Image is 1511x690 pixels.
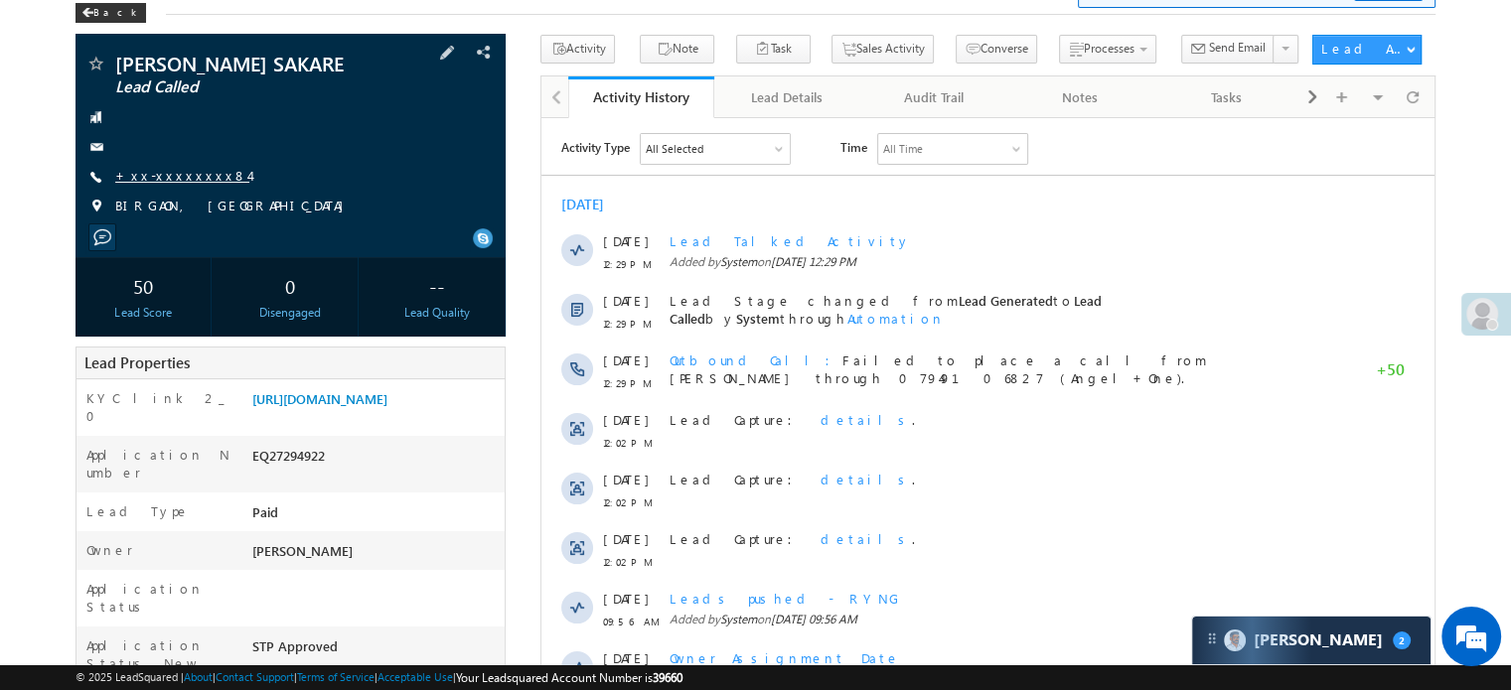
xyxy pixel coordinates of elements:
span: Owner Assignment Date [128,531,359,548]
span: details [279,412,371,429]
button: Processes [1059,35,1156,64]
span: Added by on [128,492,783,510]
label: Application Status New [86,636,231,672]
div: 50 [80,267,206,304]
div: . [128,293,783,311]
span: Lead Talked Activity [128,114,370,131]
button: Lead Actions [1312,35,1422,65]
span: [DATE] [62,233,106,251]
span: 09:55 AM [62,554,121,572]
span: details [279,650,371,667]
div: . [128,650,783,668]
span: details [279,352,371,369]
img: carter-drag [1204,630,1220,646]
span: Added by on [128,552,783,570]
div: Lead Actions [1321,40,1406,58]
div: All Selected [104,22,162,40]
label: Owner [86,541,133,559]
span: [DATE] [62,650,106,668]
div: EQ27294922 [247,446,505,474]
span: [DATE] [62,412,106,430]
span: 2 [1393,631,1411,649]
a: Notes [1007,76,1153,118]
span: System [179,553,216,568]
span: Lead Stage changed from to by through [128,174,560,208]
span: Time [299,15,326,45]
span: Your Leadsquared Account Number is [456,670,682,685]
div: Lead Details [730,85,842,109]
span: System [195,192,238,208]
div: Activity History [583,87,699,106]
a: [URL][DOMAIN_NAME] [252,390,387,407]
span: System [179,493,216,508]
a: Tasks [1154,76,1300,118]
span: [DATE] 09:55 AM [229,553,316,568]
button: Send Email [1181,35,1275,64]
div: [DATE] [20,77,84,95]
div: 0 [227,267,353,304]
label: Lead Type [86,502,190,520]
div: Lead Score [80,304,206,322]
a: Terms of Service [297,670,375,683]
div: Back [76,3,146,23]
span: [DATE] [62,591,106,609]
div: Audit Trail [877,85,989,109]
span: +50 [834,242,863,266]
span: 12:02 PM [62,435,121,453]
div: Tasks [1170,85,1283,109]
span: 39660 [653,670,682,685]
span: Processes [1084,41,1134,56]
div: Notes [1023,85,1135,109]
div: . [128,412,783,430]
div: . [128,352,783,370]
span: 12:02 PM [62,375,121,393]
span: [DATE] [62,114,106,132]
button: Converse [956,35,1037,64]
span: 09:56 AM [62,494,121,512]
label: KYC link 2_0 [86,389,231,425]
a: +xx-xxxxxxxx84 [115,167,249,184]
span: [DATE] 09:56 AM [229,493,316,508]
span: System [370,609,413,625]
button: Activity [540,35,615,64]
span: 12:29 PM [62,256,121,274]
span: [DATE] [62,174,106,192]
span: [DATE] [62,472,106,489]
span: [DATE] [62,352,106,370]
span: 09:54 AM [62,614,121,631]
div: STP Approved [247,636,505,664]
a: Audit Trail [861,76,1007,118]
button: Note [640,35,714,64]
span: [DATE] 12:29 PM [229,136,315,151]
div: Lead Quality [375,304,500,322]
span: Send Email [1209,39,1266,57]
div: All Selected [99,16,248,46]
span: Lead Capture: [128,650,263,667]
div: All Time [342,22,381,40]
span: [PERSON_NAME] [238,609,339,625]
span: Leads pushed - RYNG [128,472,359,488]
button: Task [736,35,811,64]
span: Activity Type [20,15,88,45]
span: Lead Called [128,174,560,208]
a: Lead Details [714,76,860,118]
label: Application Number [86,446,231,482]
span: [DATE] [62,531,106,549]
span: Lead Properties [84,352,190,372]
span: [PERSON_NAME] SAKARE [115,54,381,73]
span: © 2025 LeadSquared | | | | | [76,668,682,687]
span: Added by on [128,135,783,153]
a: Back [76,2,156,19]
a: Acceptable Use [378,670,453,683]
div: -- [375,267,500,304]
span: 12:29 PM [62,137,121,155]
button: Sales Activity [831,35,934,64]
a: Contact Support [216,670,294,683]
span: Lead Capture: [128,412,263,429]
a: About [184,670,213,683]
span: Lead Generated [417,174,512,191]
span: Lead Owner changed from to by through . [128,591,581,625]
span: details [279,293,371,310]
span: Automation [306,192,403,208]
span: [PERSON_NAME] [252,542,353,559]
